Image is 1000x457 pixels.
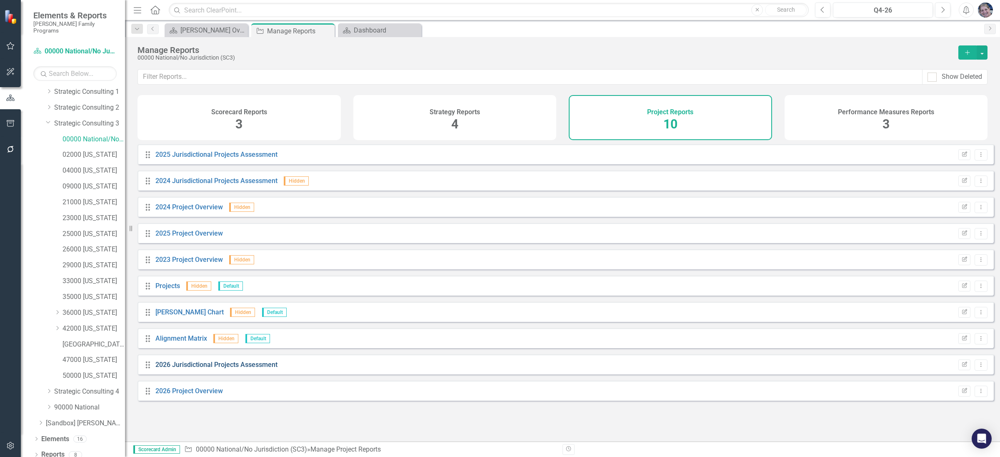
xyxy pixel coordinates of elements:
img: ClearPoint Strategy [4,10,19,24]
div: Show Deleted [942,72,982,82]
small: [PERSON_NAME] Family Programs [33,20,117,34]
a: 04000 [US_STATE] [62,166,125,176]
a: [PERSON_NAME] Chart [155,308,224,316]
div: [PERSON_NAME] Overview [180,25,246,35]
a: 2026 Jurisdictional Projects Assessment [155,361,277,369]
a: 26000 [US_STATE] [62,245,125,254]
a: [Sandbox] [PERSON_NAME] Family Programs [46,419,125,428]
a: Strategic Consulting 4 [54,387,125,397]
a: Projects [155,282,180,290]
div: » Manage Project Reports [184,445,556,454]
a: 29000 [US_STATE] [62,261,125,270]
div: Q4-26 [836,5,930,15]
a: 00000 National/No Jurisdiction (SC3) [33,47,117,56]
a: 2025 Project Overview [155,229,223,237]
a: [GEOGRAPHIC_DATA][US_STATE] [62,340,125,349]
a: Alignment Matrix [155,334,207,342]
a: 2026 Project Overview [155,387,223,395]
span: 10 [663,117,677,131]
a: Strategic Consulting 2 [54,103,125,113]
span: Default [262,308,287,317]
h4: Scorecard Reports [211,108,267,116]
span: Hidden [229,203,254,212]
span: Hidden [230,308,255,317]
button: Q4-26 [833,3,933,18]
a: 33000 [US_STATE] [62,276,125,286]
input: Search Below... [33,66,117,81]
span: Scorecard Admin [133,445,180,454]
a: Elements [41,434,69,444]
a: 23000 [US_STATE] [62,213,125,223]
a: 21000 [US_STATE] [62,198,125,207]
a: 47000 [US_STATE] [62,355,125,365]
h4: Performance Measures Reports [838,108,934,116]
a: 2024 Jurisdictional Projects Assessment [155,177,277,185]
a: 2024 Project Overview [155,203,223,211]
span: 4 [451,117,458,131]
h4: Strategy Reports [430,108,480,116]
span: Hidden [284,176,309,186]
a: 42000 [US_STATE] [62,324,125,334]
a: 00000 National/No Jurisdiction (SC3) [62,135,125,144]
a: Strategic Consulting 1 [54,87,125,97]
input: Search ClearPoint... [169,3,809,18]
h4: Project Reports [647,108,693,116]
div: Dashboard [354,25,419,35]
span: Elements & Reports [33,10,117,20]
input: Filter Reports... [137,69,922,85]
img: Diane Gillian [978,3,993,18]
span: Default [245,334,270,343]
a: 02000 [US_STATE] [62,150,125,160]
a: 25000 [US_STATE] [62,229,125,239]
a: [PERSON_NAME] Overview [167,25,246,35]
span: 3 [235,117,242,131]
div: Manage Reports [267,26,332,36]
div: Manage Reports [137,45,950,55]
div: 00000 National/No Jurisdiction (SC3) [137,55,950,61]
div: 16 [73,435,87,442]
span: Hidden [186,281,211,291]
a: 00000 National/No Jurisdiction (SC3) [196,445,307,453]
div: Open Intercom Messenger [972,429,992,449]
a: 2023 Project Overview [155,256,223,264]
a: 09000 [US_STATE] [62,182,125,191]
a: Dashboard [340,25,419,35]
button: Search [765,4,807,16]
a: 36000 [US_STATE] [62,308,125,318]
a: Strategic Consulting 3 [54,119,125,128]
span: Hidden [213,334,238,343]
span: Default [218,281,243,291]
a: 2025 Jurisdictional Projects Assessment [155,151,277,158]
a: 90000 National [54,403,125,412]
a: 50000 [US_STATE] [62,371,125,381]
span: 3 [882,117,890,131]
span: Hidden [229,255,254,264]
a: 35000 [US_STATE] [62,292,125,302]
span: Search [777,6,795,13]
